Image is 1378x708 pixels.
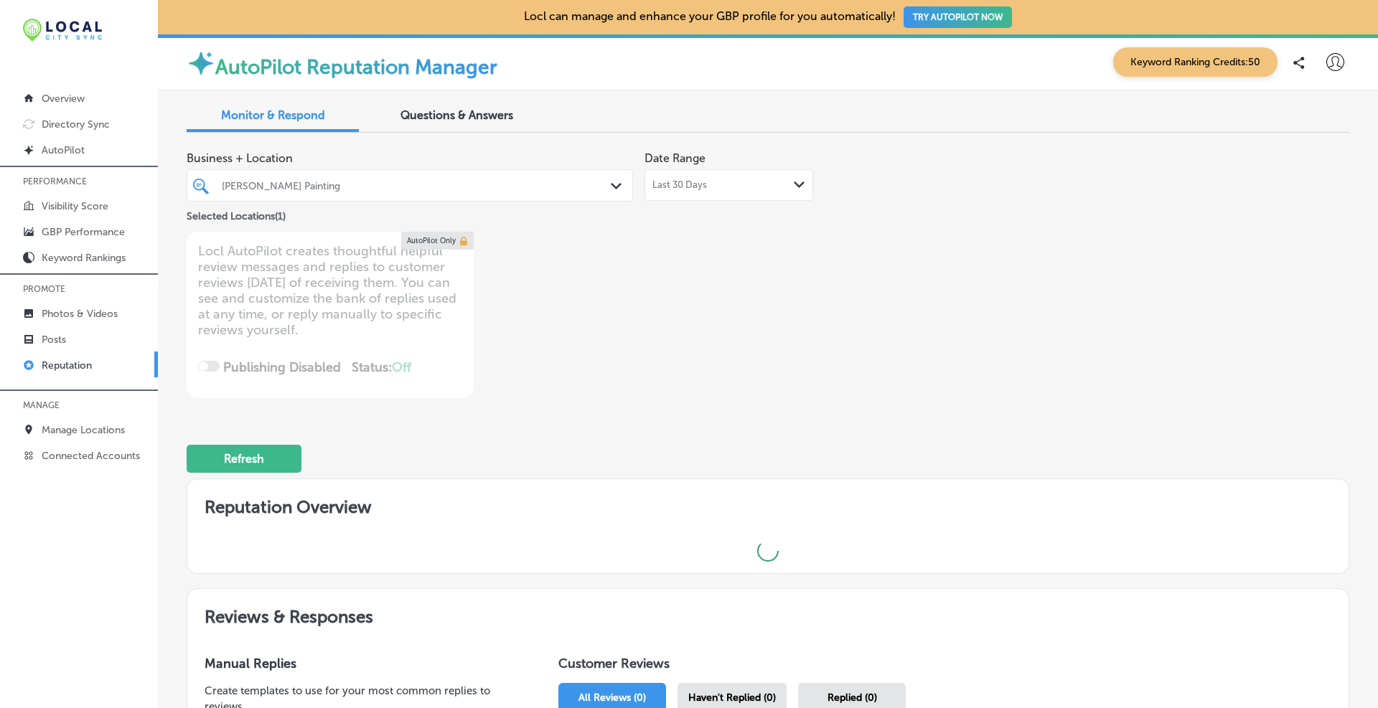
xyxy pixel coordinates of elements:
[42,450,140,462] p: Connected Accounts
[558,656,1331,677] h1: Customer Reviews
[42,424,125,436] p: Manage Locations
[187,204,286,222] p: Selected Locations ( 1 )
[42,144,85,156] p: AutoPilot
[42,200,108,212] p: Visibility Score
[42,359,92,372] p: Reputation
[645,151,706,165] label: Date Range
[215,55,497,79] label: AutoPilot Reputation Manager
[904,6,1012,28] button: TRY AUTOPILOT NOW
[187,589,1349,638] h2: Reviews & Responses
[187,49,215,77] img: autopilot-icon
[205,656,512,671] h3: Manual Replies
[42,334,66,346] p: Posts
[1113,47,1278,77] span: Keyword Ranking Credits: 50
[187,151,633,165] span: Business + Location
[42,308,118,320] p: Photos & Videos
[42,118,110,131] p: Directory Sync
[221,108,325,122] span: Monitor & Respond
[222,179,612,192] div: [PERSON_NAME] Painting
[42,252,126,264] p: Keyword Rankings
[688,692,776,704] span: Haven't Replied (0)
[652,179,707,191] span: Last 30 Days
[400,108,513,122] span: Questions & Answers
[42,93,85,105] p: Overview
[828,692,877,704] span: Replied (0)
[23,19,102,42] img: 12321ecb-abad-46dd-be7f-2600e8d3409flocal-city-sync-logo-rectangle.png
[187,445,301,473] button: Refresh
[578,692,646,704] span: All Reviews (0)
[187,479,1349,529] h2: Reputation Overview
[42,226,125,238] p: GBP Performance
